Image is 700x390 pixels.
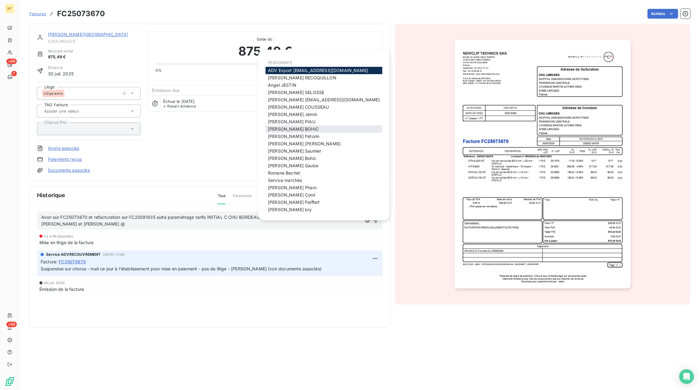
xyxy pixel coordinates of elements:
a: Avoirs associés [48,145,79,151]
span: [PERSON_NAME] [EMAIL_ADDRESS][DOMAIN_NAME] [268,97,380,102]
span: 30 juil. 2025 [48,70,74,77]
span: Échéance due [152,88,180,93]
span: avant échéance [163,104,196,108]
span: [PERSON_NAME] [PERSON_NAME] [268,141,341,146]
span: 875,49 € [238,42,292,60]
img: invoice_thumbnail [455,40,630,288]
span: Facture : [41,258,57,265]
span: Mise en litige de la facture [39,239,93,246]
span: Paiements [233,193,251,204]
span: CHULIMOGES [48,39,141,44]
span: Service marchés [268,178,302,183]
span: Angel JESTIN [268,82,296,88]
span: 875,49 € [48,54,73,60]
span: +99 [6,322,17,327]
span: [PERSON_NAME] COUSSEAU [268,104,329,110]
span: Émission de la facture [39,286,84,292]
span: [PERSON_NAME] Gaube [268,163,318,168]
span: ADV Export [EMAIL_ADDRESS][DOMAIN_NAME] [268,68,368,73]
span: 30 juil. 2025 [44,281,65,285]
span: Tout [218,193,226,204]
span: [PERSON_NAME] bry [268,207,312,212]
span: [PERSON_NAME] Conil [268,192,315,197]
span: [PERSON_NAME] Pétorin [268,134,319,139]
a: Paiements reçus [48,156,82,162]
span: [PERSON_NAME] Jémin [268,112,317,117]
span: Émise le [48,65,74,70]
span: [PERSON_NAME] PIAU [268,119,315,124]
span: Romane Bechet [268,170,300,175]
a: Factures [29,11,46,17]
a: Documents associés [48,167,90,173]
span: PERSONNES [268,60,292,65]
span: Montant initial [48,49,73,54]
span: 7 [11,71,17,76]
span: J-15 [163,104,170,108]
span: 0% [156,68,162,73]
img: Logo LeanPay [5,377,15,386]
span: il y a 18 secondes [44,234,73,238]
span: Historique [37,191,65,199]
span: Suspendue sur chorus - mail ce jour à l'établissement pour mise en paiement - pas de litige - [PE... [41,266,321,271]
span: Avoir sur FC25073670 et refacturation sur FC25091935 suite paramétrage tarifs INITIAL C CHU BORDE... [41,215,335,227]
span: [PERSON_NAME] Peiffert [268,200,320,205]
a: [PERSON_NAME][GEOGRAPHIC_DATA] [48,32,128,37]
span: Solde dû : [156,37,375,42]
span: [PERSON_NAME] Bohic [268,156,316,161]
span: [DATE] 17:26 [103,253,124,256]
span: Factures [29,11,46,16]
span: [PERSON_NAME] Pham [268,185,317,190]
span: +99 [6,59,17,64]
span: [PERSON_NAME] RECOQUILLON [268,75,336,80]
span: Échue le [DATE] [163,99,195,104]
div: NT [5,4,15,13]
span: [PERSON_NAME] Saulnier [268,148,321,153]
button: Actions [647,9,678,19]
span: FC25073670 [59,258,86,265]
div: Open Intercom Messenger [679,369,694,384]
span: Litige autre [44,92,63,95]
span: [PERSON_NAME] SELOSSE [268,90,324,95]
span: Service ADVRECOUVREMENT [46,252,101,257]
h3: FC25073670 [57,8,105,19]
span: [PERSON_NAME] BOHIC [268,126,319,132]
input: Ajouter une valeur [43,108,105,114]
